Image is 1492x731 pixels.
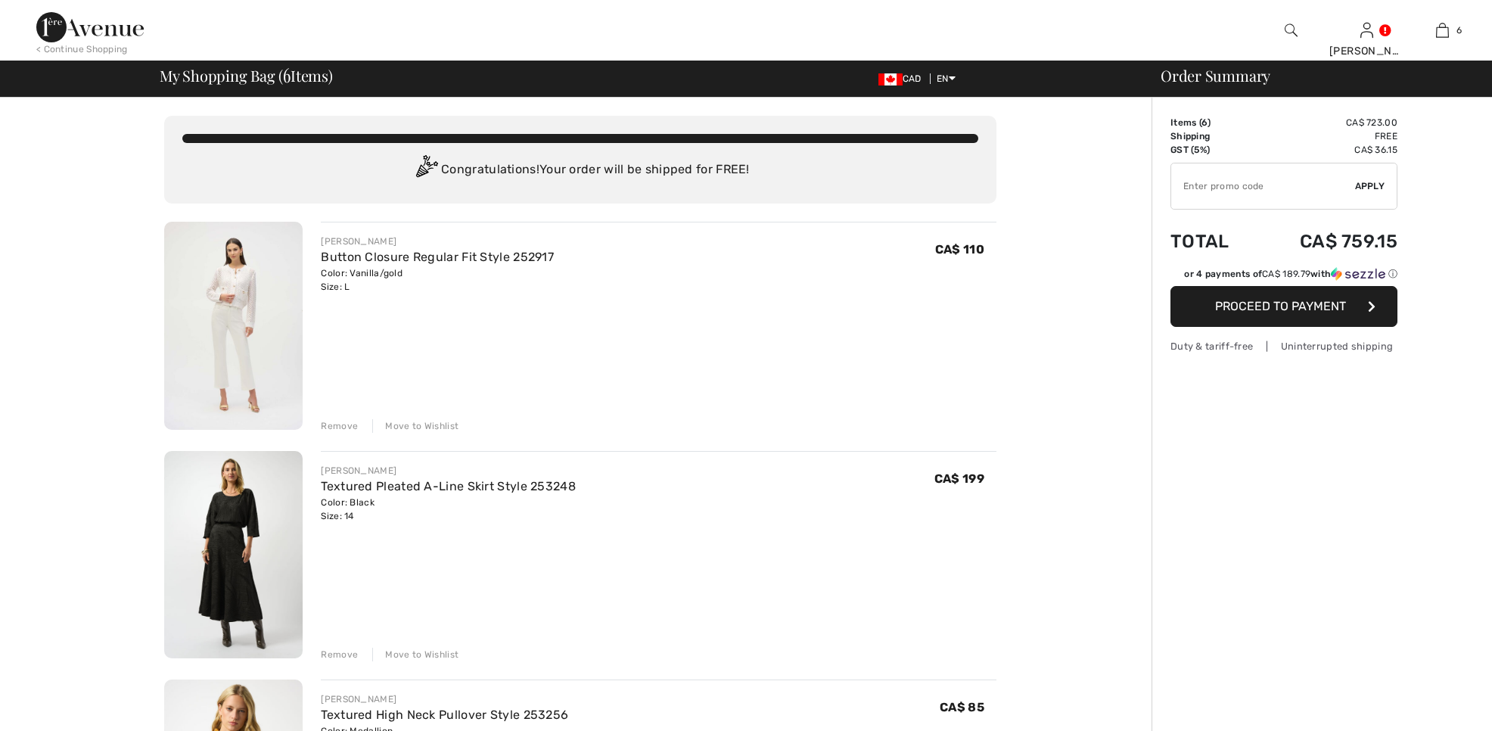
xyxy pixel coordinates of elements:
div: [PERSON_NAME] [1329,43,1403,59]
div: Move to Wishlist [372,648,458,661]
img: My Bag [1436,21,1449,39]
div: or 4 payments ofCA$ 189.79withSezzle Click to learn more about Sezzle [1170,267,1397,286]
td: CA$ 759.15 [1256,216,1397,267]
td: CA$ 723.00 [1256,116,1397,129]
span: CAD [878,73,928,84]
span: CA$ 85 [940,700,984,714]
td: Total [1170,216,1256,267]
span: Proceed to Payment [1215,299,1346,313]
span: 6 [1456,23,1462,37]
div: [PERSON_NAME] [321,692,568,706]
a: Textured Pleated A-Line Skirt Style 253248 [321,479,576,493]
input: Promo code [1171,163,1355,209]
img: 1ère Avenue [36,12,144,42]
div: Remove [321,648,358,661]
a: Sign In [1360,23,1373,37]
span: EN [937,73,956,84]
td: Free [1256,129,1397,143]
img: Button Closure Regular Fit Style 252917 [164,222,303,430]
div: Color: Vanilla/gold Size: L [321,266,554,294]
img: Textured Pleated A-Line Skirt Style 253248 [164,451,303,659]
span: My Shopping Bag ( Items) [160,68,333,83]
img: Sezzle [1331,267,1385,281]
div: Move to Wishlist [372,419,458,433]
td: GST (5%) [1170,143,1256,157]
span: CA$ 110 [935,242,984,257]
div: < Continue Shopping [36,42,128,56]
span: 6 [1201,117,1208,128]
div: [PERSON_NAME] [321,464,576,477]
td: Items ( ) [1170,116,1256,129]
a: Textured High Neck Pullover Style 253256 [321,708,568,722]
span: CA$ 199 [934,471,984,486]
div: Order Summary [1142,68,1483,83]
span: CA$ 189.79 [1262,269,1310,279]
button: Proceed to Payment [1170,286,1397,327]
div: or 4 payments of with [1184,267,1397,281]
div: Congratulations! Your order will be shipped for FREE! [182,155,978,185]
img: Canadian Dollar [878,73,903,86]
a: Button Closure Regular Fit Style 252917 [321,250,554,264]
img: Congratulation2.svg [411,155,441,185]
div: Remove [321,419,358,433]
td: Shipping [1170,129,1256,143]
div: [PERSON_NAME] [321,235,554,248]
span: 6 [283,64,291,84]
div: Duty & tariff-free | Uninterrupted shipping [1170,339,1397,353]
span: Apply [1355,179,1385,193]
a: 6 [1405,21,1479,39]
div: Color: Black Size: 14 [321,496,576,523]
img: search the website [1285,21,1298,39]
td: CA$ 36.15 [1256,143,1397,157]
img: My Info [1360,21,1373,39]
